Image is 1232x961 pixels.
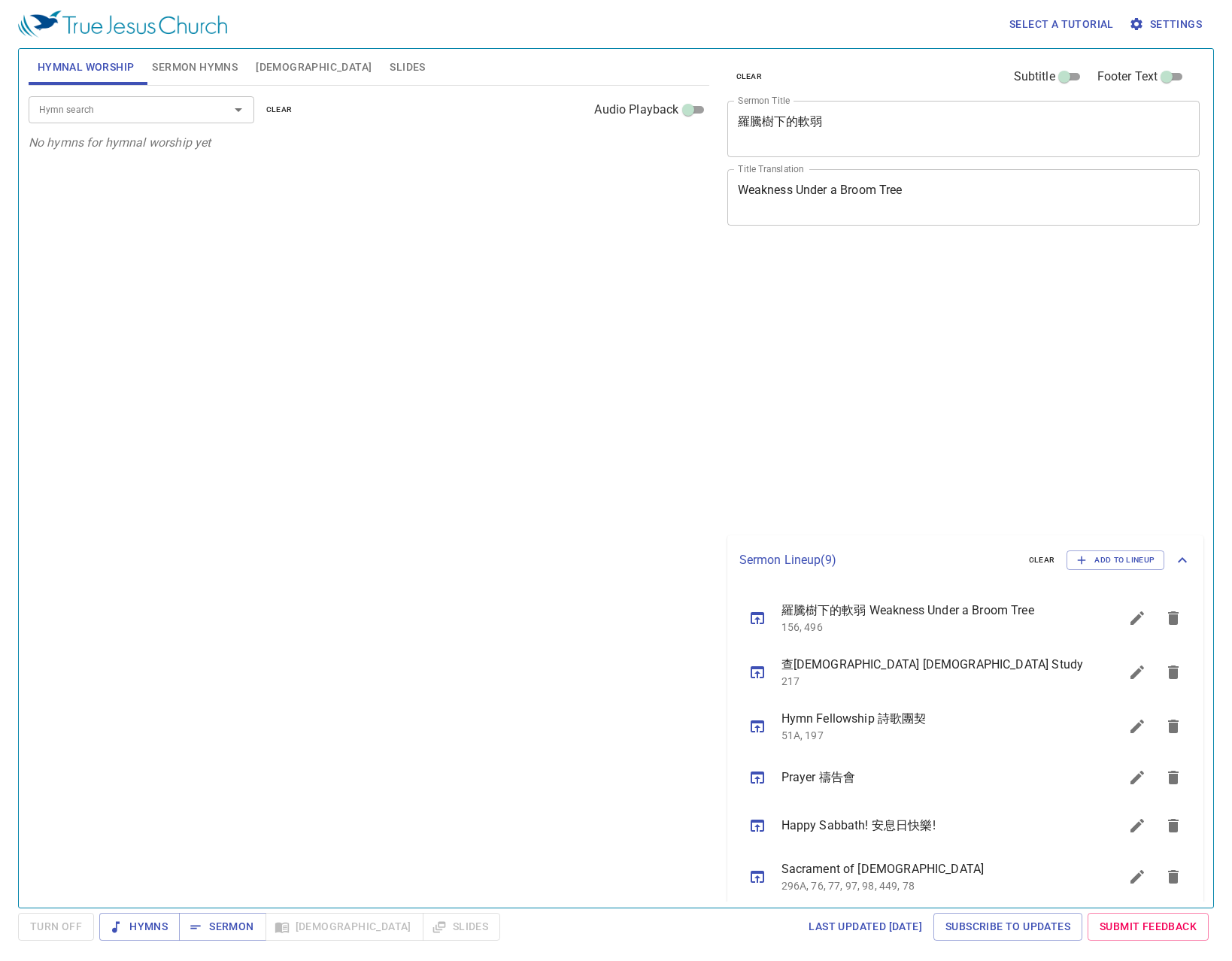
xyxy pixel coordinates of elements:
[1009,15,1114,34] span: Select a tutorial
[152,58,238,77] span: Sermon Hymns
[257,101,302,119] button: clear
[727,68,772,86] button: clear
[736,70,763,83] span: clear
[179,913,266,941] button: Sermon
[945,917,1070,936] span: Subscribe to Updates
[781,768,1084,787] span: Prayer 禱告會
[738,183,1190,211] textarea: Weakness Under a Broom Tree
[781,710,1084,728] span: Hymn Fellowship 詩歌團契
[29,135,211,150] i: No hymns for hymnal worship yet
[390,58,425,77] span: Slides
[99,913,180,941] button: Hymns
[781,674,1084,689] p: 217
[1126,11,1208,38] button: Settings
[594,101,678,119] span: Audio Playback
[727,535,1204,585] div: Sermon Lineup(9)clearAdd to Lineup
[256,58,372,77] span: [DEMOGRAPHIC_DATA]
[111,917,168,936] span: Hymns
[738,114,1190,143] textarea: 羅騰樹下的軟弱
[809,917,922,936] span: Last updated [DATE]
[781,620,1084,635] p: 156, 496
[1014,68,1055,86] span: Subtitle
[1076,553,1155,567] span: Add to Lineup
[1097,68,1158,86] span: Footer Text
[781,817,1084,835] span: Happy Sabbath! 安息日快樂!
[18,11,227,38] img: True Jesus Church
[803,913,928,941] a: Last updated [DATE]
[1132,15,1202,34] span: Settings
[1100,917,1197,936] span: Submit Feedback
[191,917,253,936] span: Sermon
[781,878,1084,893] p: 296A, 76, 77, 97, 98, 449, 78
[228,99,249,120] button: Open
[781,656,1084,674] span: 查[DEMOGRAPHIC_DATA] [DEMOGRAPHIC_DATA] Study
[781,860,1084,878] span: Sacrament of [DEMOGRAPHIC_DATA]
[38,58,135,77] span: Hymnal Worship
[933,913,1082,941] a: Subscribe to Updates
[1020,551,1064,569] button: clear
[1067,550,1164,570] button: Add to Lineup
[781,602,1084,620] span: 羅騰樹下的軟弱 Weakness Under a Broom Tree
[781,728,1084,743] p: 51A, 197
[266,103,293,117] span: clear
[1088,913,1209,941] a: Submit Feedback
[1029,553,1055,567] span: clear
[1003,11,1120,38] button: Select a tutorial
[739,551,1017,569] p: Sermon Lineup ( 9 )
[721,241,1107,529] iframe: from-child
